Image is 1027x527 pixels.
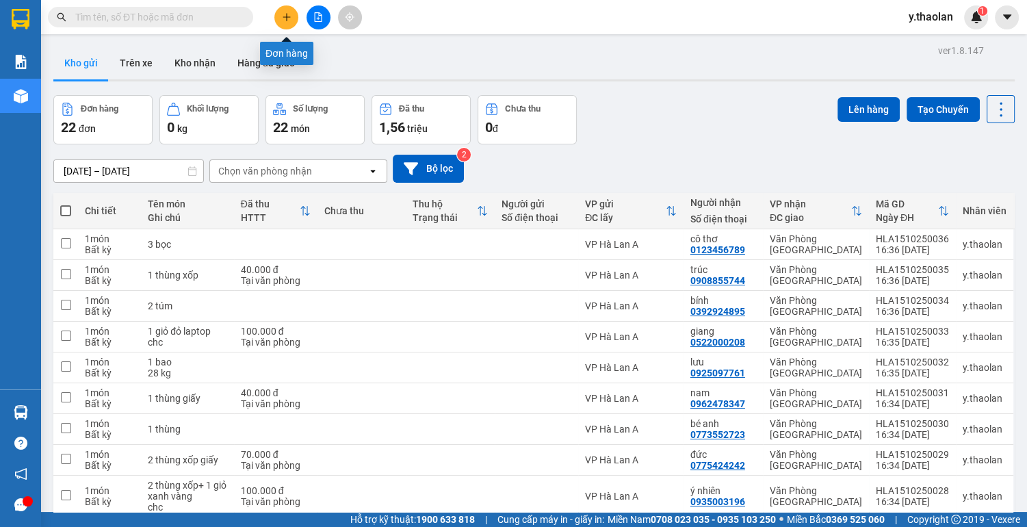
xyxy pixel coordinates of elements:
div: 1 món [85,387,134,398]
div: bé anh [690,418,756,429]
div: 1 thùng [148,424,226,435]
div: ý nhiên [690,485,756,496]
div: 0522000208 [690,337,745,348]
div: chc [148,337,226,348]
div: Bất kỳ [85,368,134,378]
button: Đã thu1,56 triệu [372,95,471,144]
span: triệu [407,123,428,134]
button: Lên hàng [837,97,900,122]
span: file-add [313,12,323,22]
button: Hàng đã giao [226,47,306,79]
div: Bất kỳ [85,398,134,409]
div: Chọn văn phòng nhận [218,164,312,178]
div: Chi tiết [85,205,134,216]
div: Bất kỳ [85,429,134,440]
button: Kho nhận [164,47,226,79]
div: 16:34 [DATE] [876,429,949,440]
div: 16:34 [DATE] [876,398,949,409]
div: 1 món [85,295,134,306]
span: Miền Nam [608,512,776,527]
div: cô thơ [690,233,756,244]
th: Toggle SortBy [763,193,869,229]
div: 0392924895 [690,306,745,317]
div: Nhân viên [963,205,1006,216]
div: giang [690,326,756,337]
div: Đã thu [399,104,424,114]
span: plus [282,12,291,22]
div: Bất kỳ [85,496,134,507]
th: Toggle SortBy [869,193,956,229]
span: 0 [167,119,174,136]
input: Select a date range. [54,160,203,182]
span: question-circle [14,437,27,450]
div: lưu [690,357,756,368]
div: HLA1510250028 [876,485,949,496]
div: Trạng thái [413,212,477,223]
input: Tìm tên, số ĐT hoặc mã đơn [75,10,237,25]
div: y.thaolan [963,331,1006,342]
div: 0962478347 [690,398,745,409]
div: Văn Phòng [GEOGRAPHIC_DATA] [770,233,862,255]
div: đức [690,449,756,460]
span: Miền Bắc [787,512,885,527]
div: 16:34 [DATE] [876,496,949,507]
span: 0 [485,119,493,136]
div: 100.000 đ [241,326,311,337]
div: Văn Phòng [GEOGRAPHIC_DATA] [770,264,862,286]
div: 1 món [85,264,134,275]
div: ver 1.8.147 [938,43,984,58]
div: VP Hà Lan A [585,491,677,502]
div: HLA1510250033 [876,326,949,337]
div: y.thaolan [963,239,1006,250]
th: Toggle SortBy [406,193,495,229]
span: | [485,512,487,527]
div: 16:35 [DATE] [876,368,949,378]
div: 16:36 [DATE] [876,244,949,255]
button: aim [338,5,362,29]
div: 0775424242 [690,460,745,471]
div: Số điện thoại [502,212,571,223]
div: Văn Phòng [GEOGRAPHIC_DATA] [770,357,862,378]
div: Khối lượng [187,104,229,114]
div: 1 thùng xốp [148,270,226,281]
span: đơn [79,123,96,134]
div: 16:35 [DATE] [876,337,949,348]
div: HLA1510250032 [876,357,949,368]
span: aim [345,12,354,22]
sup: 1 [978,6,987,16]
div: Số điện thoại [690,214,756,224]
img: icon-new-feature [970,11,983,23]
div: 3 bọc [148,239,226,250]
div: HLA1510250034 [876,295,949,306]
div: 0773552723 [690,429,745,440]
div: VP Hà Lan A [585,424,677,435]
button: Bộ lọc [393,155,464,183]
span: Hỗ trợ kỹ thuật: [350,512,475,527]
div: 70.000 đ [241,449,311,460]
div: 1 món [85,326,134,337]
button: caret-down [995,5,1019,29]
div: trúc [690,264,756,275]
div: y.thaolan [963,270,1006,281]
img: logo-vxr [12,9,29,29]
div: y.thaolan [963,424,1006,435]
div: Văn Phòng [GEOGRAPHIC_DATA] [770,485,862,507]
div: VP Hà Lan A [585,454,677,465]
div: 16:34 [DATE] [876,460,949,471]
span: copyright [951,515,961,524]
div: Đơn hàng [81,104,118,114]
div: chc [148,502,226,513]
div: y.thaolan [963,362,1006,373]
div: bính [690,295,756,306]
img: warehouse-icon [14,405,28,420]
span: ⚪️ [779,517,783,522]
div: VP Hà Lan A [585,270,677,281]
span: search [57,12,66,22]
div: Chưa thu [324,205,400,216]
div: Người nhận [690,197,756,208]
div: Đơn hàng [260,42,313,65]
img: solution-icon [14,55,28,69]
div: Tại văn phòng [241,337,311,348]
div: VP Hà Lan A [585,331,677,342]
button: Đơn hàng22đơn [53,95,153,144]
